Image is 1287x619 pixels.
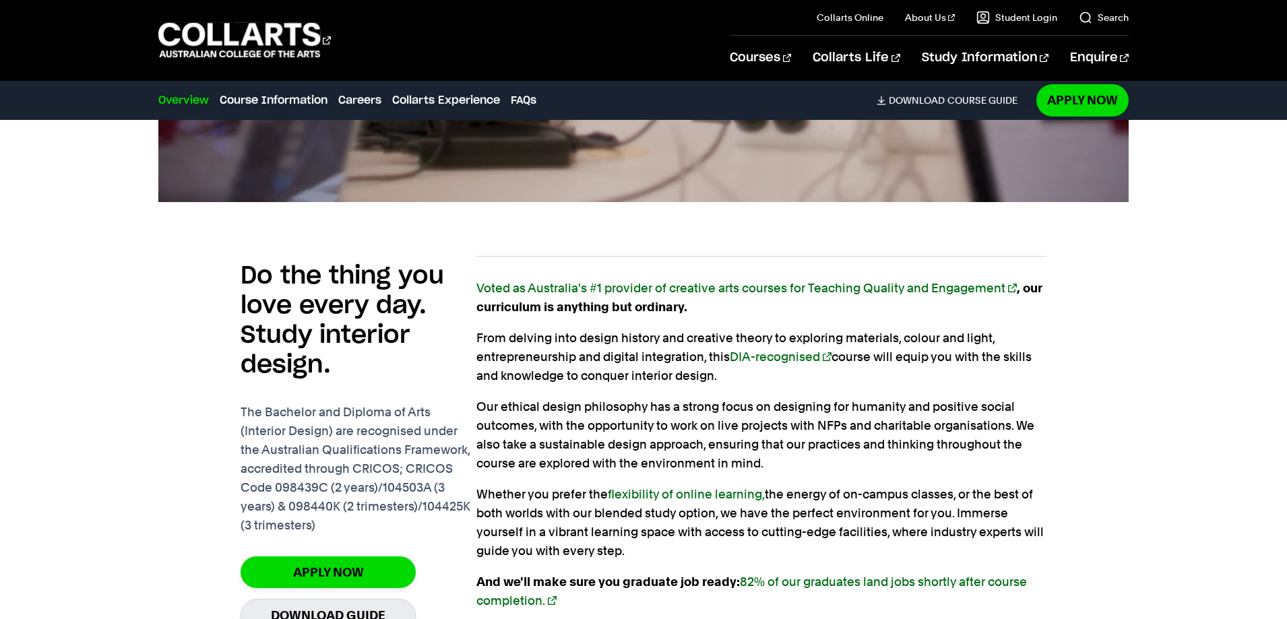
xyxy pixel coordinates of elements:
[922,36,1048,80] a: Study Information
[476,281,1016,295] a: Voted as Australia's #1 provider of creative arts courses for Teaching Quality and Engagement
[817,11,883,24] a: Collarts Online
[38,22,66,32] div: v 4.0.25
[476,575,1027,608] a: 82% of our graduates land jobs shortly after course completion.
[241,556,416,588] a: Apply Now
[1079,11,1129,24] a: Search
[730,350,831,364] a: DIA-recognised
[1036,84,1129,116] a: Apply Now
[158,21,331,59] div: Go to homepage
[730,36,791,80] a: Courses
[813,36,900,80] a: Collarts Life
[476,281,1042,314] strong: , our curriculum is anything but ordinary.
[51,79,121,88] div: Domain Overview
[608,487,765,501] a: flexibility of online learning,
[877,94,1028,106] a: DownloadCourse Guide
[476,485,1046,560] p: Whether you prefer the the energy of on-campus classes, or the best of both worlds with our blend...
[220,92,327,108] a: Course Information
[976,11,1057,24] a: Student Login
[22,35,32,46] img: website_grey.svg
[35,35,148,46] div: Domain: [DOMAIN_NAME]
[476,397,1046,473] p: Our ethical design philosophy has a strong focus on designing for humanity and positive social ou...
[22,22,32,32] img: logo_orange.svg
[889,94,945,106] span: Download
[1070,36,1129,80] a: Enquire
[476,575,1027,608] strong: And we'll make sure you graduate job ready:
[36,78,47,89] img: tab_domain_overview_orange.svg
[241,403,476,535] p: The Bachelor and Diploma of Arts (Interior Design) are recognised under the Australian Qualificat...
[476,329,1046,385] p: From delving into design history and creative theory to exploring materials, colour and light, en...
[905,11,955,24] a: About Us
[241,261,476,380] h2: Do the thing you love every day. Study interior design.
[511,92,536,108] a: FAQs
[338,92,381,108] a: Careers
[134,78,145,89] img: tab_keywords_by_traffic_grey.svg
[149,79,227,88] div: Keywords by Traffic
[158,92,209,108] a: Overview
[392,92,500,108] a: Collarts Experience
